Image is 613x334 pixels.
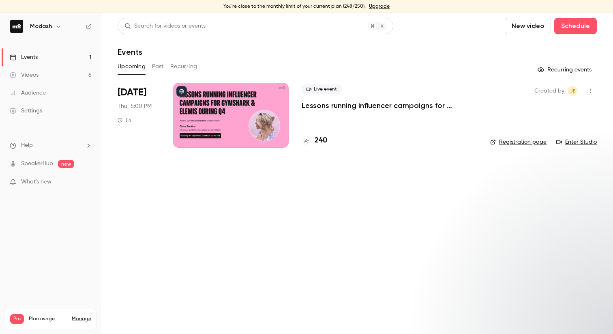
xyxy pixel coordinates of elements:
span: Plan usage [29,316,67,322]
div: Sep 18 Thu, 5:00 PM (Europe/London) [118,83,160,148]
h1: Events [118,47,142,57]
div: Settings [10,107,42,115]
div: Events [10,53,38,61]
a: Lessons running influencer campaigns for Gymshark & Elemis during Q4 [302,101,477,110]
a: SpeakerHub [21,159,53,168]
button: Past [152,60,164,73]
div: 1 h [118,117,131,123]
span: Thu, 5:00 PM [118,102,152,110]
div: Videos [10,71,39,79]
a: Enter Studio [556,138,597,146]
span: Live event [302,84,342,94]
h4: 240 [315,135,327,146]
a: 240 [302,135,327,146]
span: new [58,160,74,168]
img: Modash [10,20,23,33]
span: [DATE] [118,86,146,99]
li: help-dropdown-opener [10,141,92,150]
a: Registration page [490,138,547,146]
a: Manage [72,316,91,322]
h6: Modash [30,22,52,30]
button: Schedule [554,18,597,34]
span: Created by [534,86,564,96]
button: New video [505,18,551,34]
span: Help [21,141,33,150]
div: Search for videos or events [124,22,206,30]
span: Pro [10,314,24,324]
button: Upcoming [118,60,146,73]
a: Upgrade [369,3,390,10]
div: Audience [10,89,46,97]
button: Recurring events [534,63,597,76]
span: Jack Eaton [568,86,577,96]
button: Recurring [170,60,197,73]
span: What's new [21,178,51,186]
span: JE [570,86,575,96]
